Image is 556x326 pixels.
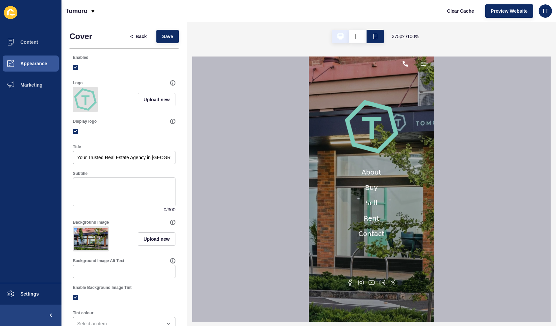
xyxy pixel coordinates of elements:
span: Upload new [143,236,170,242]
span: TT [542,8,549,14]
label: Enabled [73,55,89,60]
label: Logo [73,80,83,86]
button: Preview Website [485,4,533,18]
label: Background Image Alt Text [73,258,124,263]
a: Buy [56,127,69,135]
a: About [53,112,73,120]
span: 375 px / 100 % [392,33,419,40]
span: Clear Cache [447,8,474,14]
span: Upload new [143,96,170,103]
p: Tomoro [65,3,88,19]
img: 0e7e31291abc313e6a5ca1b48c58f44e.jpg [74,228,108,250]
label: Display logo [73,119,97,124]
label: Enable Background Image Tint [73,285,132,290]
span: 0 [164,206,166,213]
button: Upload new [138,93,175,106]
button: <Back [125,30,153,43]
span: Back [136,33,147,40]
img: f9f0d2f3053216e19cc30ab7dc6d90b6.png [74,88,97,111]
span: / [166,206,168,213]
label: Title [73,144,81,149]
label: Subtitle [73,171,88,176]
a: Sell [56,142,68,150]
img: logo [36,43,90,97]
span: < [130,33,133,40]
a: Rent [55,158,71,166]
span: 300 [168,206,175,213]
button: Upload new [138,232,175,246]
span: Save [162,33,173,40]
span: Preview Website [491,8,528,14]
a: Contact [50,173,76,181]
button: Clear Cache [441,4,480,18]
h1: Cover [69,32,92,41]
label: Tint colour [73,310,94,316]
button: Save [156,30,179,43]
label: Background Image [73,220,109,225]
